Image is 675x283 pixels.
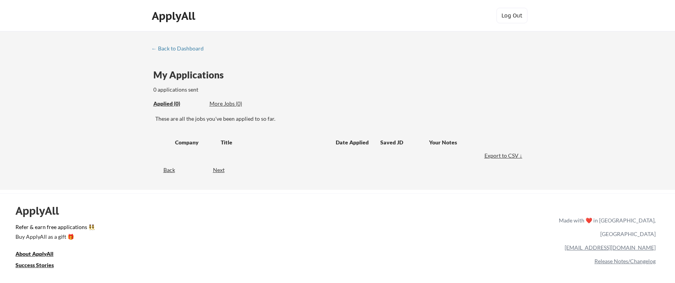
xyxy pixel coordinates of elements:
[151,46,210,51] div: ← Back to Dashboard
[153,100,204,108] div: These are all the jobs you've been applied to so far.
[175,139,214,146] div: Company
[153,70,230,80] div: My Applications
[15,250,53,257] u: About ApplyAll
[210,100,266,108] div: More Jobs (0)
[496,8,527,23] button: Log Out
[594,258,656,264] a: Release Notes/Changelog
[15,234,93,240] div: Buy ApplyAll as a gift 🎁
[429,139,517,146] div: Your Notes
[210,100,266,108] div: These are job applications we think you'd be a good fit for, but couldn't apply you to automatica...
[15,233,93,242] a: Buy ApplyAll as a gift 🎁
[151,166,175,174] div: Back
[15,204,68,217] div: ApplyAll
[153,100,204,108] div: Applied (0)
[15,250,64,259] a: About ApplyAll
[380,135,429,149] div: Saved JD
[15,224,397,233] a: Refer & earn free applications 👯‍♀️
[153,86,303,94] div: 0 applications sent
[484,152,524,160] div: Export to CSV ↓
[336,139,370,146] div: Date Applied
[151,45,210,53] a: ← Back to Dashboard
[15,262,54,268] u: Success Stories
[213,166,234,174] div: Next
[221,139,328,146] div: Title
[565,244,656,251] a: [EMAIL_ADDRESS][DOMAIN_NAME]
[15,261,64,271] a: Success Stories
[152,9,198,23] div: ApplyAll
[155,115,524,123] div: These are all the jobs you've been applied to so far.
[556,214,656,241] div: Made with ❤️ in [GEOGRAPHIC_DATA], [GEOGRAPHIC_DATA]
